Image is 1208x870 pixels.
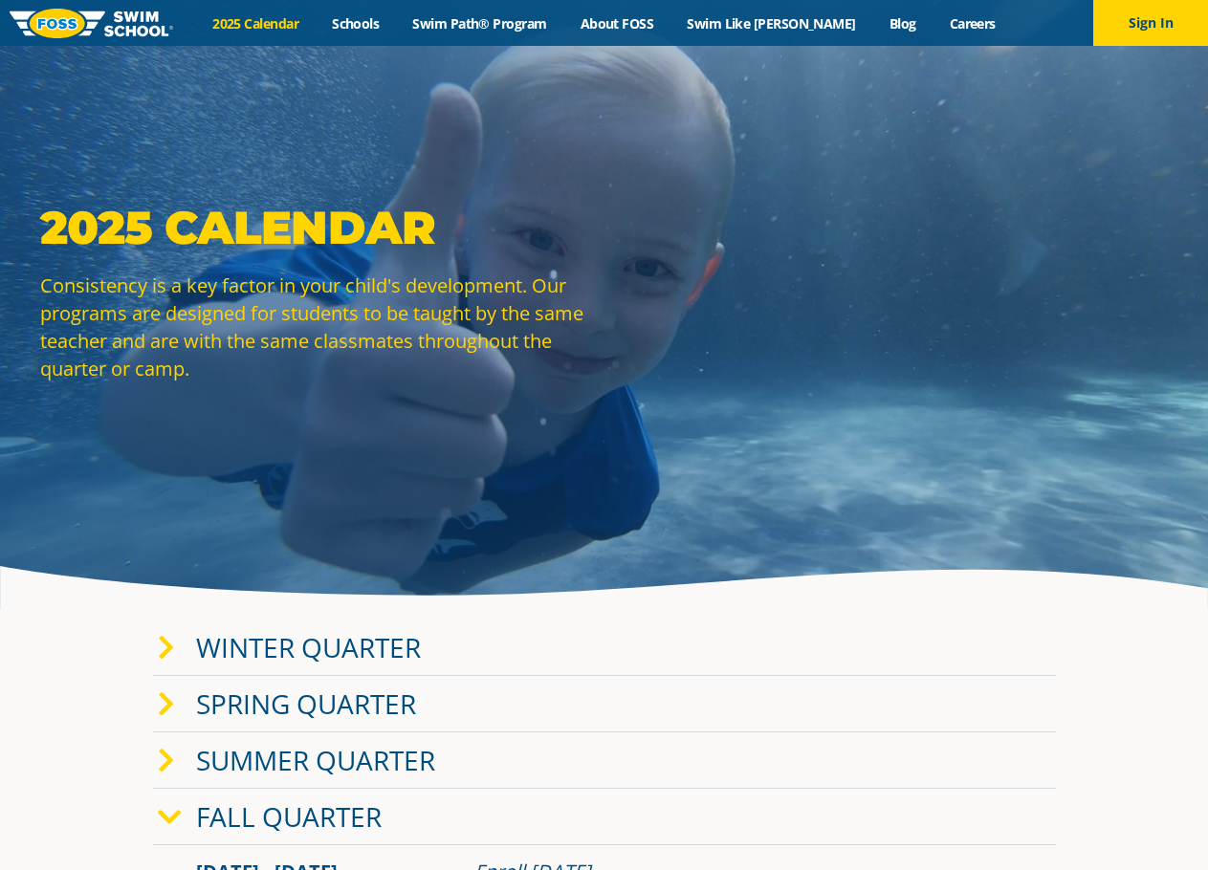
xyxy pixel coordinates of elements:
[396,14,563,33] a: Swim Path® Program
[872,14,933,33] a: Blog
[196,742,435,778] a: Summer Quarter
[40,200,435,255] strong: 2025 Calendar
[563,14,670,33] a: About FOSS
[196,685,416,722] a: Spring Quarter
[10,9,173,38] img: FOSS Swim School Logo
[933,14,1012,33] a: Careers
[196,14,316,33] a: 2025 Calendar
[316,14,396,33] a: Schools
[670,14,873,33] a: Swim Like [PERSON_NAME]
[196,629,421,665] a: Winter Quarter
[196,798,382,835] a: Fall Quarter
[40,272,595,382] p: Consistency is a key factor in your child's development. Our programs are designed for students t...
